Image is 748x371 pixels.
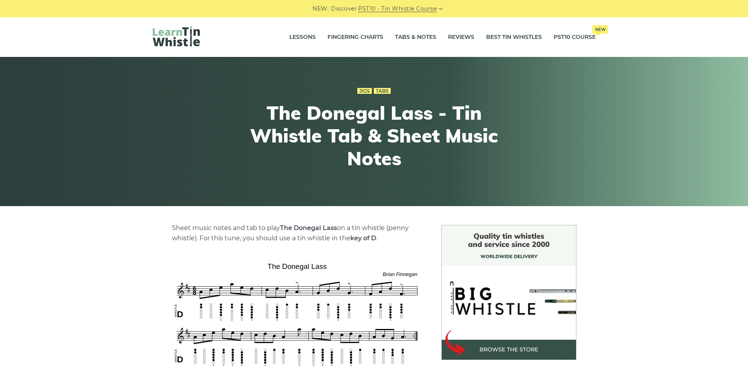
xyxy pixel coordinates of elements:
strong: The Donegal Lass [280,224,337,232]
a: Reviews [448,27,474,47]
a: Tabs [374,88,391,94]
a: Lessons [289,27,316,47]
span: New [592,25,608,34]
strong: key of D [350,234,376,242]
a: PST10 CourseNew [554,27,596,47]
img: LearnTinWhistle.com [153,26,200,46]
h1: The Donegal Lass - Tin Whistle Tab & Sheet Music Notes [230,102,519,170]
p: Sheet music notes and tab to play on a tin whistle (penny whistle). For this tune, you should use... [172,223,422,243]
a: Tabs & Notes [395,27,436,47]
a: Jigs [357,88,372,94]
img: BigWhistle Tin Whistle Store [441,225,576,360]
a: Best Tin Whistles [486,27,542,47]
a: Fingering Charts [327,27,383,47]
